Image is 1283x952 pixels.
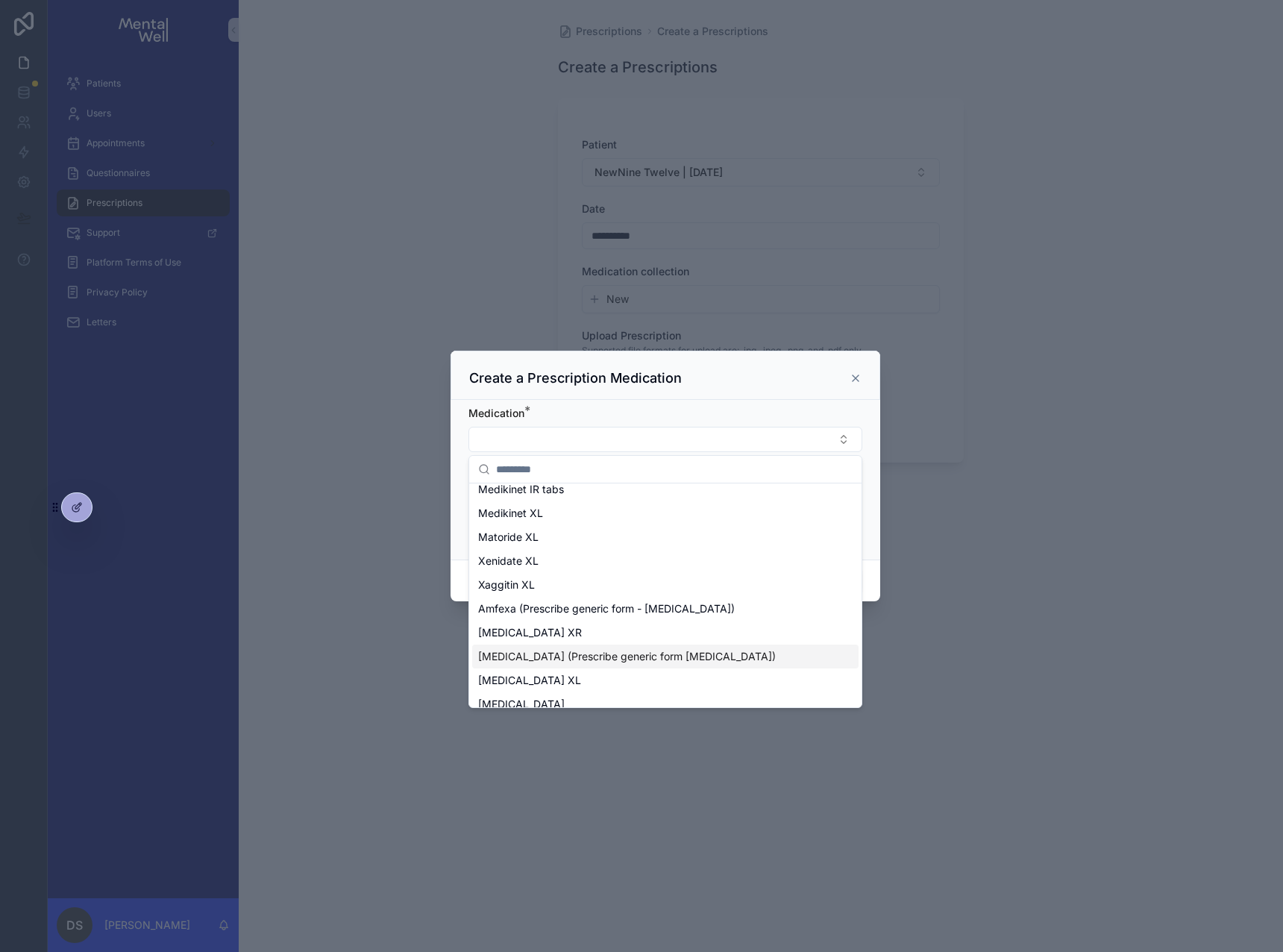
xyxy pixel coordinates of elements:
span: Amfexa (Prescribe generic form - [MEDICAL_DATA]) [478,601,735,616]
span: [MEDICAL_DATA] XL [478,673,581,688]
h3: Create a Prescription Medication [469,369,682,387]
span: [MEDICAL_DATA] (Prescribe generic form [MEDICAL_DATA]) [478,649,776,664]
span: Xaggitin XL [478,577,535,592]
span: Medication [468,407,524,419]
span: [MEDICAL_DATA] [478,697,565,712]
span: Matoride XL [478,530,539,545]
span: Xenidate XL [478,554,539,569]
button: Select Button [468,427,862,452]
div: Suggestions [469,483,862,707]
span: Medikinet XL [478,506,543,521]
span: Medikinet IR tabs [478,482,564,497]
span: [MEDICAL_DATA] XR [478,625,582,640]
